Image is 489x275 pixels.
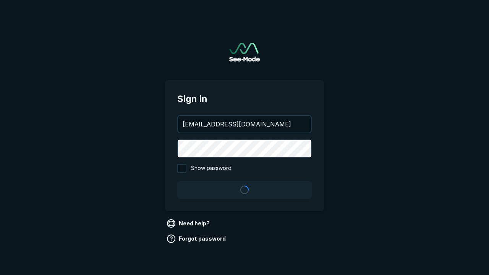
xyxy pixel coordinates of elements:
a: Forgot password [165,233,229,245]
input: your@email.com [178,116,311,133]
a: Go to sign in [229,43,260,61]
span: Show password [191,164,232,173]
a: Need help? [165,217,213,230]
img: See-Mode Logo [229,43,260,61]
span: Sign in [177,92,312,106]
